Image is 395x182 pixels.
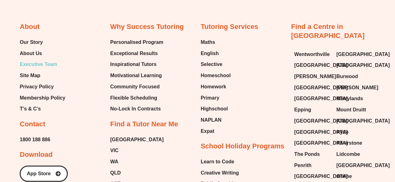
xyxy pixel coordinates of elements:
span: Motivational Learning [110,71,162,80]
a: [GEOGRAPHIC_DATA] [336,61,372,70]
a: Inspirational Tutors [110,60,163,69]
a: Our Story [20,38,65,47]
a: Motivational Learning [110,71,163,80]
span: About Us [20,49,42,58]
a: Creative Writing [201,168,239,178]
a: QLD [110,168,164,178]
span: [GEOGRAPHIC_DATA] [294,61,348,70]
span: Mount Druitt [336,105,366,114]
a: [PERSON_NAME] [294,72,330,81]
a: Highschool [201,104,231,114]
a: Privacy Policy [20,82,65,91]
h2: Find a Tutor Near Me [110,120,178,129]
a: Homeschool [201,71,231,80]
span: Privacy Policy [20,82,54,91]
span: Our Story [20,38,43,47]
a: Epping [294,105,330,114]
span: [PERSON_NAME] [336,83,378,92]
span: Epping [294,105,311,114]
a: Mount Druitt [336,105,372,114]
span: No-Lock In Contracts [110,104,161,114]
span: Burwood [336,72,358,81]
a: Maths [201,38,231,47]
iframe: Chat Widget [291,112,395,182]
a: English [201,49,231,58]
a: Expat [201,127,231,136]
a: App Store [20,166,68,182]
span: Community Focused [110,82,160,91]
a: Find a Centre in [GEOGRAPHIC_DATA] [291,23,364,40]
span: Maths [201,38,215,47]
a: Flexible Scheduling [110,93,163,103]
a: [PERSON_NAME] [336,83,372,92]
span: [PERSON_NAME] [294,72,336,81]
a: No-Lock In Contracts [110,104,163,114]
span: English [201,49,219,58]
a: Learn to Code [201,157,239,166]
a: [GEOGRAPHIC_DATA] [110,135,164,144]
span: Merrylands [336,94,363,103]
span: [GEOGRAPHIC_DATA] [336,50,390,59]
span: [GEOGRAPHIC_DATA] [336,61,390,70]
a: NAPLAN [201,115,231,125]
span: [GEOGRAPHIC_DATA] [294,83,348,92]
span: App Store [27,171,51,176]
a: Burwood [336,72,372,81]
a: Primary [201,93,231,103]
span: WA [110,157,118,166]
h2: Tutoring Services [201,22,258,31]
span: [GEOGRAPHIC_DATA] [294,94,348,103]
a: Exceptional Results [110,49,163,58]
span: Selective [201,60,222,69]
h2: School Holiday Programs [201,142,284,151]
span: VIC [110,146,119,155]
a: [GEOGRAPHIC_DATA] [294,61,330,70]
a: Executive Team [20,60,65,69]
h2: Contact [20,120,45,129]
span: Learn to Code [201,157,235,166]
span: Expat [201,127,215,136]
span: Site Map [20,71,40,80]
span: Wentworthville [294,50,330,59]
span: QLD [110,168,121,178]
a: About Us [20,49,65,58]
a: Personalised Program [110,38,163,47]
a: [GEOGRAPHIC_DATA] [294,83,330,92]
a: Selective [201,60,231,69]
a: Homework [201,82,231,91]
a: 1800 188 886 [20,135,50,144]
span: NAPLAN [201,115,222,125]
a: [GEOGRAPHIC_DATA] [336,50,372,59]
span: T’s & C’s [20,104,41,114]
h2: About [20,22,40,31]
a: Membership Policy [20,93,65,103]
h2: Why Success Tutoring [110,22,184,31]
a: WA [110,157,164,166]
span: Inspirational Tutors [110,60,156,69]
span: Flexible Scheduling [110,93,157,103]
span: Homework [201,82,226,91]
span: Exceptional Results [110,49,158,58]
a: VIC [110,146,164,155]
span: Primary [201,93,220,103]
span: Executive Team [20,60,57,69]
a: T’s & C’s [20,104,65,114]
a: Merrylands [336,94,372,103]
a: Site Map [20,71,65,80]
a: [GEOGRAPHIC_DATA] [294,94,330,103]
h2: Download [20,150,52,159]
span: Highschool [201,104,228,114]
a: Wentworthville [294,50,330,59]
a: Community Focused [110,82,163,91]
